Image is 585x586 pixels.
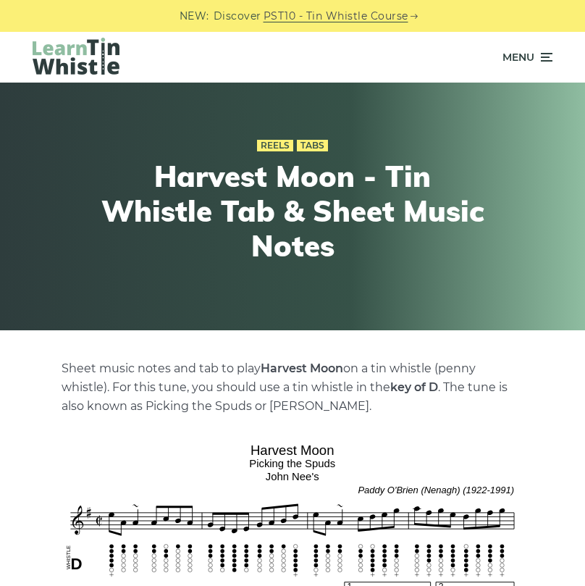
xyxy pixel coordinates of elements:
span: Menu [502,39,534,75]
h1: Harvest Moon - Tin Whistle Tab & Sheet Music Notes [97,159,488,263]
a: Tabs [297,140,328,151]
p: Sheet music notes and tab to play on a tin whistle (penny whistle). For this tune, you should use... [62,359,523,416]
img: LearnTinWhistle.com [33,38,119,75]
strong: Harvest Moon [261,361,343,375]
strong: key of D [390,380,438,394]
a: Reels [257,140,293,151]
